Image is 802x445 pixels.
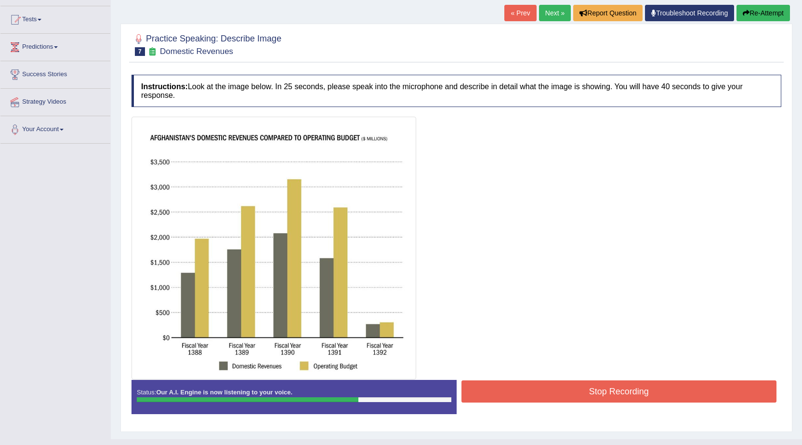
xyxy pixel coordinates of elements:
[147,47,158,56] small: Exam occurring question
[645,5,734,21] a: Troubleshoot Recording
[135,47,145,56] span: 7
[736,5,790,21] button: Re-Attempt
[131,75,781,107] h4: Look at the image below. In 25 seconds, please speak into the microphone and describe in detail w...
[0,116,110,140] a: Your Account
[539,5,571,21] a: Next »
[573,5,643,21] button: Report Question
[0,89,110,113] a: Strategy Videos
[131,32,281,56] h2: Practice Speaking: Describe Image
[156,389,292,396] strong: Our A.I. Engine is now listening to your voice.
[461,380,777,403] button: Stop Recording
[160,47,233,56] small: Domestic Revenues
[141,82,188,91] b: Instructions:
[131,380,457,414] div: Status:
[0,6,110,30] a: Tests
[0,34,110,58] a: Predictions
[504,5,536,21] a: « Prev
[0,61,110,85] a: Success Stories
